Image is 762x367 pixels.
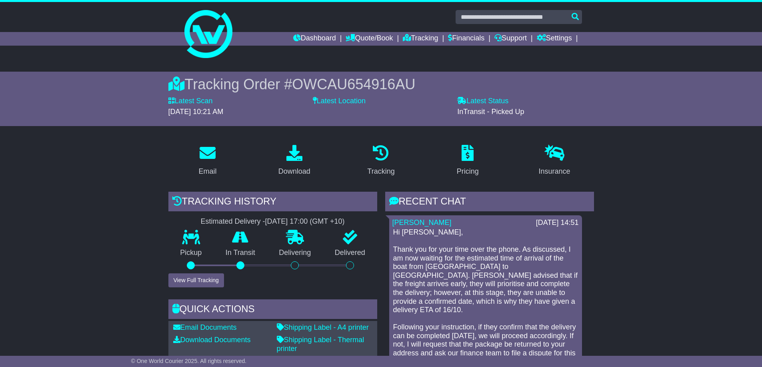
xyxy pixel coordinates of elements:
[214,249,267,257] p: In Transit
[452,142,484,180] a: Pricing
[198,166,216,177] div: Email
[168,217,377,226] div: Estimated Delivery -
[173,336,251,344] a: Download Documents
[457,108,524,116] span: InTransit - Picked Up
[265,217,345,226] div: [DATE] 17:00 (GMT +10)
[168,299,377,321] div: Quick Actions
[193,142,222,180] a: Email
[267,249,323,257] p: Delivering
[168,97,213,106] label: Latest Scan
[494,32,527,46] a: Support
[168,76,594,93] div: Tracking Order #
[539,166,570,177] div: Insurance
[537,32,572,46] a: Settings
[403,32,438,46] a: Tracking
[385,192,594,213] div: RECENT CHAT
[293,32,336,46] a: Dashboard
[168,249,214,257] p: Pickup
[362,142,400,180] a: Tracking
[168,192,377,213] div: Tracking history
[277,336,364,353] a: Shipping Label - Thermal printer
[536,219,579,227] div: [DATE] 14:51
[292,76,415,92] span: OWCAU654916AU
[346,32,393,46] a: Quote/Book
[457,97,508,106] label: Latest Status
[173,323,237,331] a: Email Documents
[168,108,224,116] span: [DATE] 10:21 AM
[273,142,316,180] a: Download
[131,358,247,364] span: © One World Courier 2025. All rights reserved.
[448,32,484,46] a: Financials
[277,323,369,331] a: Shipping Label - A4 printer
[392,219,452,227] a: [PERSON_NAME]
[367,166,394,177] div: Tracking
[278,166,310,177] div: Download
[457,166,479,177] div: Pricing
[313,97,366,106] label: Latest Location
[323,249,377,257] p: Delivered
[534,142,576,180] a: Insurance
[168,273,224,287] button: View Full Tracking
